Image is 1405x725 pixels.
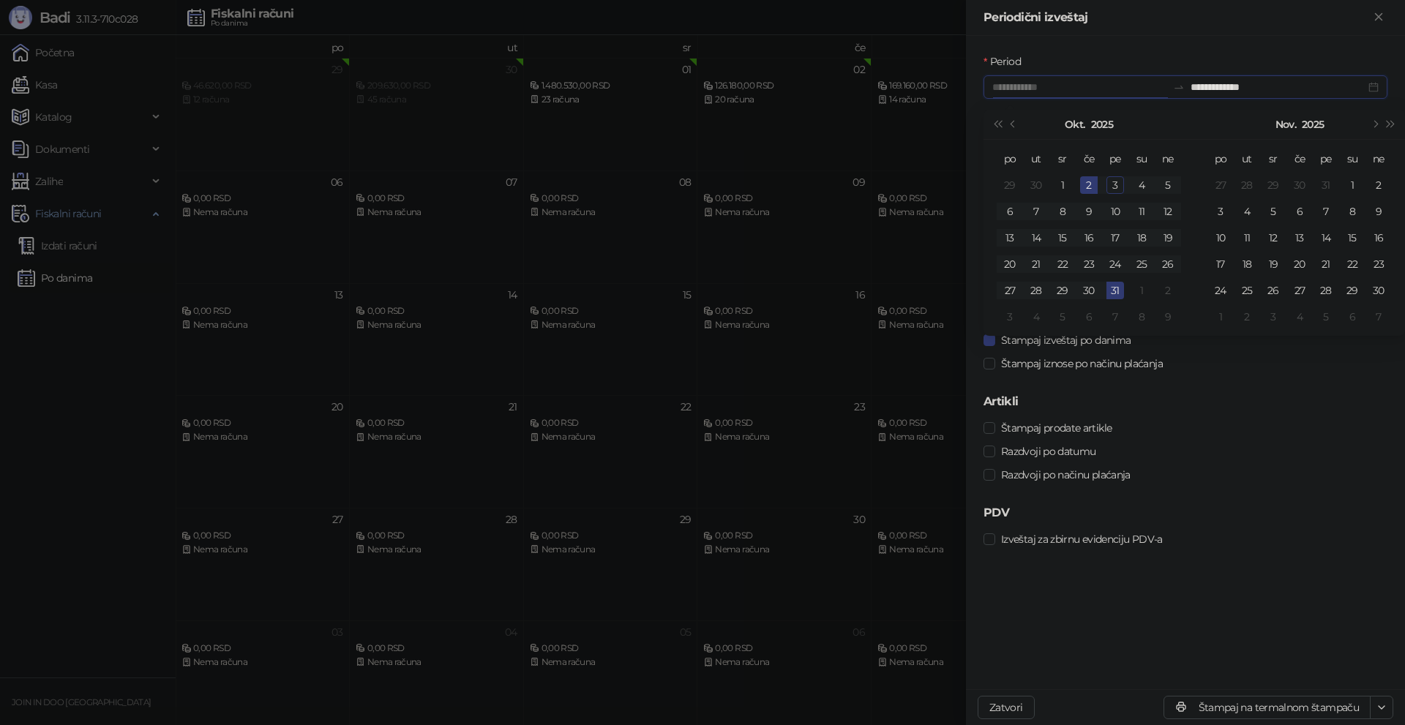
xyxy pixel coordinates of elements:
div: 5 [1054,308,1071,326]
button: Prethodni mesec (PageUp) [1005,110,1022,139]
button: Prethodna godina (Control + left) [989,110,1005,139]
td: 2025-09-29 [997,172,1023,198]
input: Period [992,79,1167,95]
td: 2025-11-28 [1313,277,1339,304]
td: 2025-10-13 [997,225,1023,251]
div: 7 [1106,308,1124,326]
td: 2025-11-26 [1260,277,1286,304]
td: 2025-11-24 [1207,277,1234,304]
td: 2025-12-04 [1286,304,1313,330]
div: 28 [1238,176,1256,194]
td: 2025-10-29 [1049,277,1076,304]
div: 25 [1238,282,1256,299]
button: Sledeća godina (Control + right) [1383,110,1399,139]
td: 2025-11-20 [1286,251,1313,277]
div: 20 [1291,255,1308,273]
span: Izveštaj za zbirnu evidenciju PDV-a [995,531,1169,547]
td: 2025-10-22 [1049,251,1076,277]
th: ne [1155,146,1181,172]
td: 2025-10-04 [1128,172,1155,198]
th: sr [1049,146,1076,172]
td: 2025-11-25 [1234,277,1260,304]
span: Štampaj iznose po načinu plaćanja [995,356,1169,372]
div: 24 [1106,255,1124,273]
button: Zatvori [978,696,1035,719]
div: 9 [1370,203,1387,220]
div: 22 [1344,255,1361,273]
div: 29 [1344,282,1361,299]
div: 14 [1027,229,1045,247]
div: 18 [1238,255,1256,273]
td: 2025-11-05 [1260,198,1286,225]
td: 2025-11-08 [1339,198,1365,225]
div: 31 [1317,176,1335,194]
td: 2025-10-19 [1155,225,1181,251]
td: 2025-10-14 [1023,225,1049,251]
td: 2025-10-29 [1260,172,1286,198]
td: 2025-11-04 [1234,198,1260,225]
td: 2025-10-27 [1207,172,1234,198]
div: 20 [1001,255,1019,273]
td: 2025-10-31 [1313,172,1339,198]
div: 13 [1001,229,1019,247]
div: 23 [1080,255,1098,273]
div: 21 [1027,255,1045,273]
h5: PDV [983,504,1387,522]
div: 4 [1238,203,1256,220]
div: 1 [1344,176,1361,194]
td: 2025-11-03 [1207,198,1234,225]
span: Razdvoji po datumu [995,443,1101,459]
td: 2025-12-05 [1313,304,1339,330]
td: 2025-10-28 [1234,172,1260,198]
td: 2025-11-07 [1102,304,1128,330]
td: 2025-10-15 [1049,225,1076,251]
div: 4 [1027,308,1045,326]
div: 15 [1344,229,1361,247]
div: 16 [1080,229,1098,247]
div: 7 [1370,308,1387,326]
th: ne [1365,146,1392,172]
td: 2025-10-24 [1102,251,1128,277]
div: Periodični izveštaj [983,9,1370,26]
div: 27 [1291,282,1308,299]
td: 2025-10-18 [1128,225,1155,251]
span: Štampaj izveštaj po danima [995,332,1136,348]
button: Štampaj na termalnom štampaču [1164,696,1371,719]
div: 14 [1317,229,1335,247]
td: 2025-11-21 [1313,251,1339,277]
div: 11 [1133,203,1150,220]
th: pe [1313,146,1339,172]
td: 2025-10-31 [1102,277,1128,304]
div: 4 [1133,176,1150,194]
div: 16 [1370,229,1387,247]
div: 17 [1106,229,1124,247]
th: su [1339,146,1365,172]
div: 24 [1212,282,1229,299]
div: 29 [1054,282,1071,299]
div: 10 [1212,229,1229,247]
span: Razdvoji po načinu plaćanja [995,467,1136,483]
div: 9 [1159,308,1177,326]
div: 7 [1317,203,1335,220]
td: 2025-11-11 [1234,225,1260,251]
th: su [1128,146,1155,172]
div: 3 [1106,176,1124,194]
span: Štampaj prodate artikle [995,420,1117,436]
div: 5 [1264,203,1282,220]
td: 2025-11-29 [1339,277,1365,304]
td: 2025-11-18 [1234,251,1260,277]
div: 25 [1133,255,1150,273]
td: 2025-10-20 [997,251,1023,277]
td: 2025-11-09 [1365,198,1392,225]
td: 2025-11-15 [1339,225,1365,251]
button: Izaberi mesec [1275,110,1296,139]
th: po [1207,146,1234,172]
td: 2025-12-01 [1207,304,1234,330]
div: 19 [1159,229,1177,247]
td: 2025-10-08 [1049,198,1076,225]
div: 29 [1264,176,1282,194]
div: 13 [1291,229,1308,247]
div: 2 [1159,282,1177,299]
button: Izaberi godinu [1091,110,1113,139]
span: swap-right [1173,81,1185,93]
